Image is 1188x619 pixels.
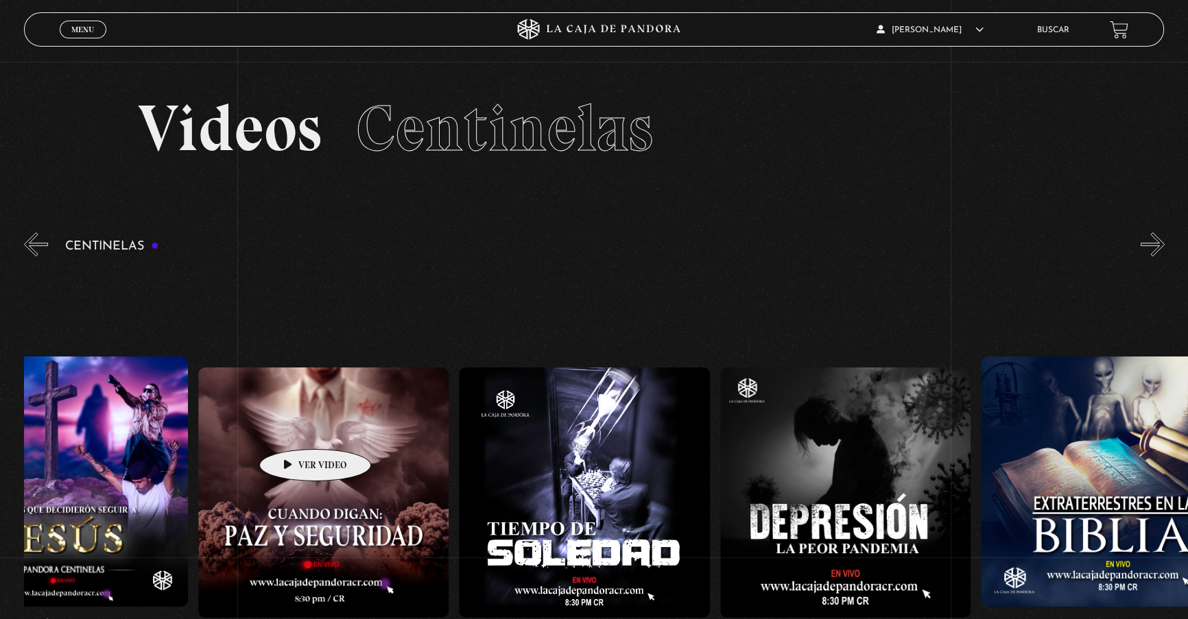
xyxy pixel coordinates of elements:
[1110,21,1128,39] a: View your shopping cart
[138,96,1050,161] h2: Videos
[1141,232,1165,256] button: Next
[1036,26,1069,34] a: Buscar
[877,26,984,34] span: [PERSON_NAME]
[24,232,48,256] button: Previous
[65,240,159,253] h3: Centinelas
[67,37,99,47] span: Cerrar
[71,25,94,34] span: Menu
[356,89,653,167] span: Centinelas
